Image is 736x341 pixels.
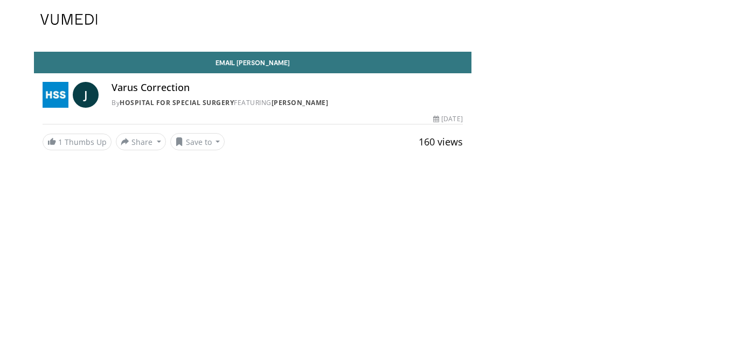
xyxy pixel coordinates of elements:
[112,98,463,108] div: By FEATURING
[34,52,471,73] a: Email [PERSON_NAME]
[73,82,99,108] a: J
[120,98,234,107] a: Hospital for Special Surgery
[116,133,166,150] button: Share
[433,114,462,124] div: [DATE]
[40,14,98,25] img: VuMedi Logo
[43,134,112,150] a: 1 Thumbs Up
[272,98,329,107] a: [PERSON_NAME]
[43,82,68,108] img: Hospital for Special Surgery
[112,82,463,94] h4: Varus Correction
[170,133,225,150] button: Save to
[419,135,463,148] span: 160 views
[58,137,63,147] span: 1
